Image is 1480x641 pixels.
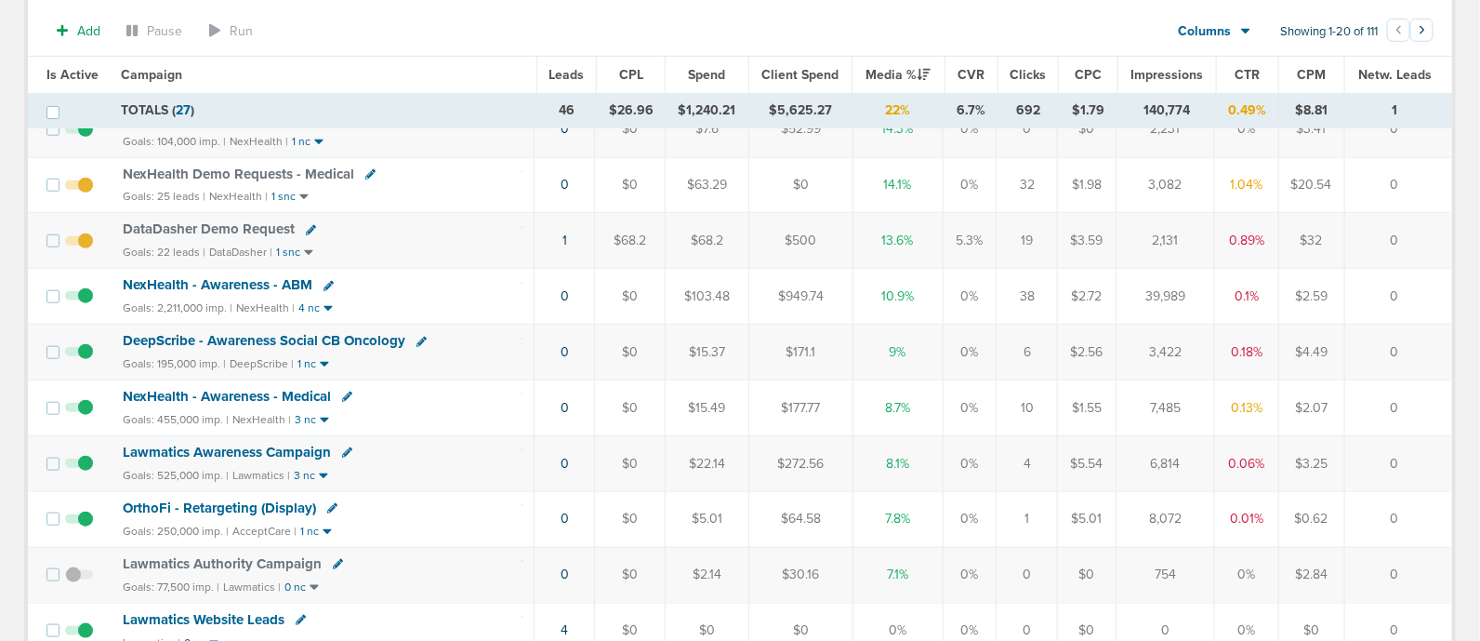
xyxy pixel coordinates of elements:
a: 0 [561,567,569,582]
small: 3 nc [294,469,315,483]
td: 0.18% [1215,325,1278,381]
td: 6 [997,325,1058,381]
td: $2.56 [1058,325,1117,381]
td: 4 [997,435,1058,491]
small: Goals: 22 leads | [123,246,205,260]
td: $4.49 [1278,325,1344,381]
td: $2.72 [1058,269,1117,325]
td: 0.13% [1215,381,1278,436]
td: $2.07 [1278,381,1344,436]
small: Lawmatics | [232,469,290,482]
a: 0 [561,288,569,304]
td: $0 [595,435,665,491]
td: 3,422 [1117,325,1215,381]
td: 0 [1344,213,1451,269]
td: 3,082 [1117,157,1215,213]
td: 14.3% [852,101,943,157]
td: 0 [1344,547,1451,603]
span: CTR [1235,67,1260,83]
td: $1,240.21 [666,94,748,127]
td: 8,072 [1117,491,1215,547]
td: 1 [997,491,1058,547]
td: 1.04% [1215,157,1278,213]
small: NexHealth | [236,301,295,314]
small: Goals: 25 leads | [123,190,205,204]
td: 0% [1215,101,1278,157]
small: Goals: 2,211,000 imp. | [123,301,232,315]
td: $500 [749,213,852,269]
span: Clicks [1010,67,1046,83]
a: 0 [561,511,569,527]
small: Goals: 250,000 imp. | [123,525,229,539]
small: Lawmatics | [223,581,281,594]
td: $1.55 [1058,381,1117,436]
td: $5.01 [1058,491,1117,547]
td: 0% [943,325,997,381]
td: 9% [852,325,943,381]
td: $3.41 [1278,101,1344,157]
td: $0 [595,157,665,213]
span: Add [77,23,100,39]
span: Campaign [121,67,182,83]
td: TOTALS ( ) [110,94,536,127]
small: DataDasher | [209,246,272,259]
td: 0 [1344,435,1451,491]
td: $0 [1058,547,1117,603]
td: $5.54 [1058,435,1117,491]
ul: Pagination [1387,21,1434,44]
span: CVR [958,67,984,83]
span: DeepScribe - Awareness Social CB Oncology [123,332,405,349]
td: $1.98 [1058,157,1117,213]
td: $3.25 [1278,435,1344,491]
td: $2.84 [1278,547,1344,603]
small: NexHealth | [232,413,291,426]
small: 1 nc [300,525,319,539]
span: Client Spend [761,67,839,83]
td: 38 [997,269,1058,325]
span: 27 [176,102,191,118]
td: $103.48 [665,269,749,325]
span: Lawmatics Awareness Campaign [123,444,331,461]
small: NexHealth | [209,190,268,203]
td: 0% [943,491,997,547]
td: $52.99 [749,101,852,157]
td: 0% [943,435,997,491]
td: 6.7% [945,94,998,127]
span: Lawmatics Authority Campaign [123,555,322,572]
span: Leads [548,67,584,83]
td: 0 [997,547,1058,603]
td: $2.59 [1278,269,1344,325]
td: 2,231 [1117,101,1215,157]
td: 7.1% [852,547,943,603]
small: Goals: 525,000 imp. | [123,469,229,483]
a: 0 [561,456,569,472]
td: $0 [1058,101,1117,157]
td: 6,814 [1117,435,1215,491]
td: 0 [1344,325,1451,381]
td: 2,131 [1117,213,1215,269]
td: $7.6 [665,101,749,157]
td: 0.1% [1215,269,1278,325]
td: 22% [852,94,945,127]
td: 0 [997,101,1058,157]
td: 8.1% [852,435,943,491]
td: $1.79 [1059,94,1118,127]
td: $0 [595,325,665,381]
td: 0% [943,157,997,213]
td: 19 [997,213,1058,269]
td: 10.9% [852,269,943,325]
td: 46 [536,94,597,127]
td: $5,625.27 [748,94,852,127]
td: 1 [1345,94,1452,127]
td: $0 [595,269,665,325]
td: $68.2 [595,213,665,269]
small: 0 nc [284,581,306,594]
td: 8.7% [852,381,943,436]
td: $272.56 [749,435,852,491]
td: 0% [943,269,997,325]
small: Goals: 104,000 imp. | [123,135,226,149]
td: 0% [943,101,997,157]
td: $30.16 [749,547,852,603]
a: 0 [561,121,569,137]
span: Is Active [46,67,99,83]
